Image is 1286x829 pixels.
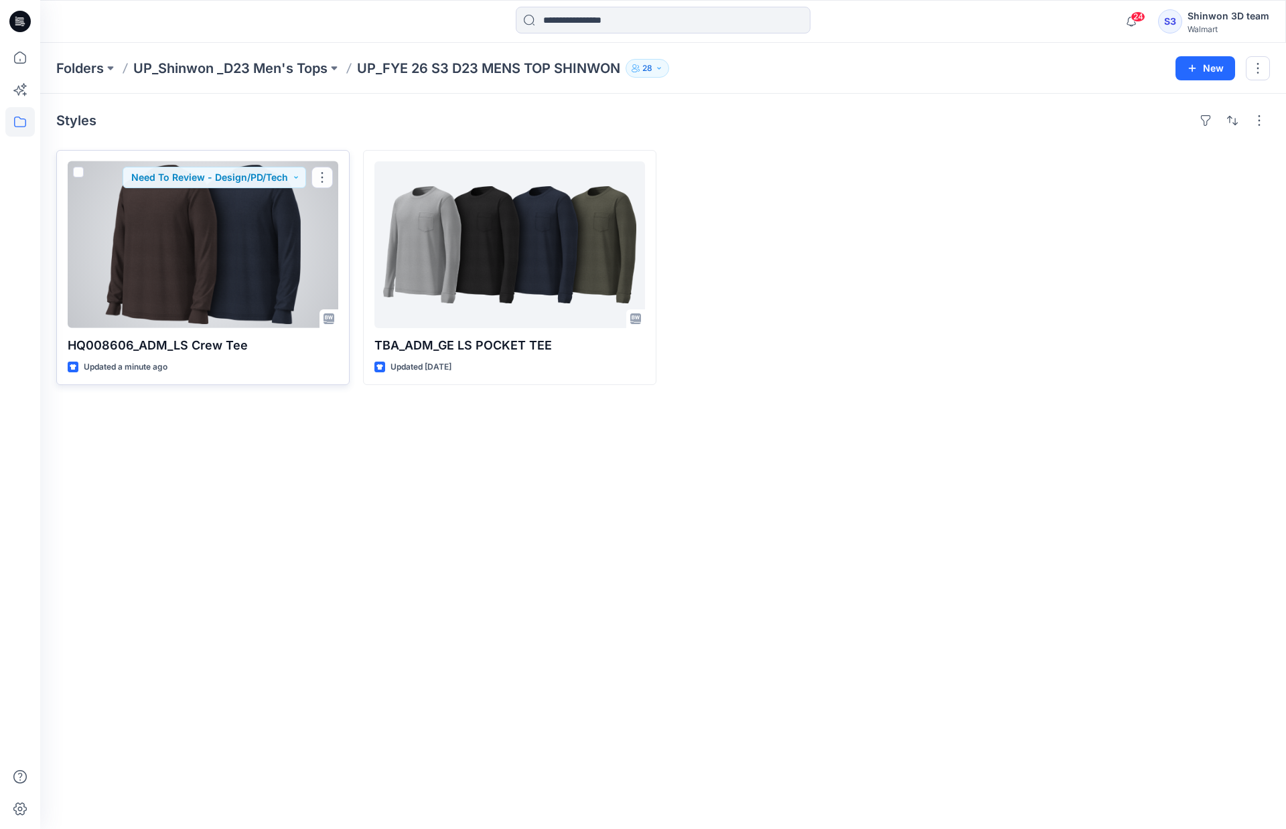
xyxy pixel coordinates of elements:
div: Shinwon 3D team [1188,8,1269,24]
p: TBA_ADM_GE LS POCKET TEE [374,336,645,355]
button: 28 [626,59,669,78]
a: TBA_ADM_GE LS POCKET TEE [374,161,645,328]
p: Updated a minute ago [84,360,167,374]
h4: Styles [56,112,96,129]
p: Updated [DATE] [390,360,451,374]
a: HQ008606_ADM_LS Crew Tee [68,161,338,328]
p: 28 [642,61,652,76]
button: New [1175,56,1235,80]
div: Walmart [1188,24,1269,34]
span: 24 [1131,11,1145,22]
a: Folders [56,59,104,78]
p: UP_FYE 26 S3 D23 MENS TOP SHINWON [357,59,620,78]
p: HQ008606_ADM_LS Crew Tee [68,336,338,355]
a: UP_Shinwon _D23 Men's Tops [133,59,328,78]
div: S3 [1158,9,1182,33]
